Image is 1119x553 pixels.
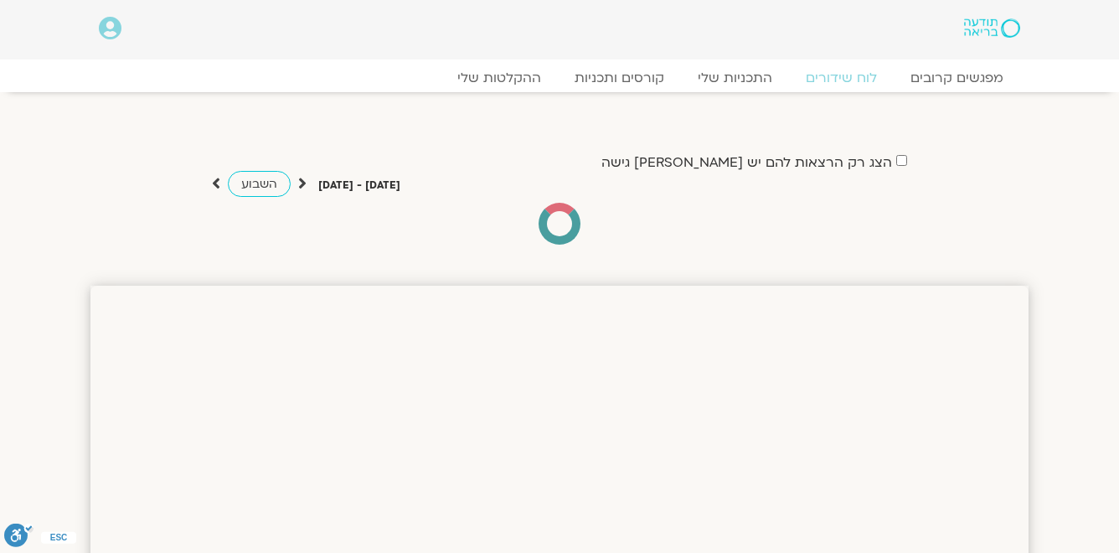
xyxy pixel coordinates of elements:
[681,70,789,86] a: התכניות שלי
[241,176,277,192] span: השבוע
[894,70,1020,86] a: מפגשים קרובים
[228,171,291,197] a: השבוע
[601,155,892,170] label: הצג רק הרצאות להם יש [PERSON_NAME] גישה
[99,70,1020,86] nav: Menu
[789,70,894,86] a: לוח שידורים
[441,70,558,86] a: ההקלטות שלי
[558,70,681,86] a: קורסים ותכניות
[318,177,400,194] p: [DATE] - [DATE]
